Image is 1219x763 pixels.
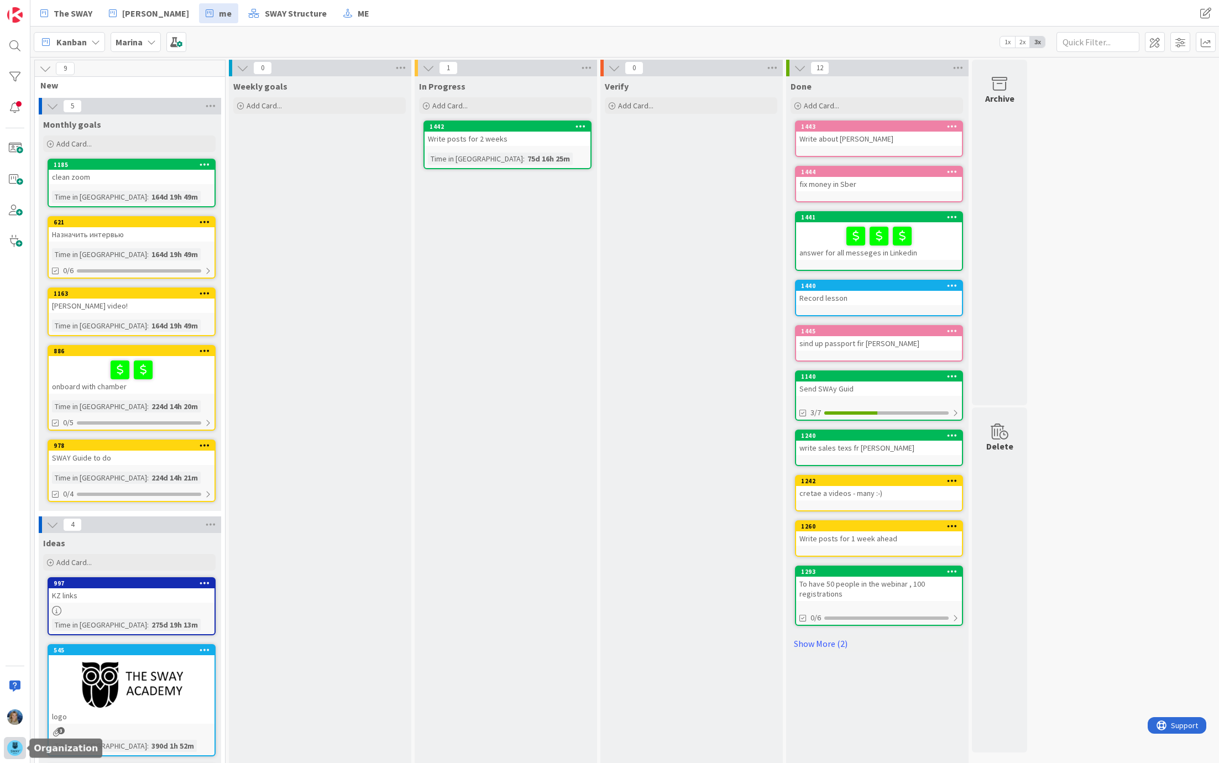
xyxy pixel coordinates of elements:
div: 1163 [54,290,214,297]
div: 1443 [801,123,962,130]
div: 1240 [801,432,962,440]
div: 1260Write posts for 1 week ahead [796,521,962,546]
a: Show More (2) [791,635,963,652]
div: 1440 [796,281,962,291]
div: 1242 [796,476,962,486]
span: Add Card... [432,101,468,111]
div: 1445 [801,327,962,335]
span: Weekly goals [233,81,287,92]
div: sind up passport fir [PERSON_NAME] [796,336,962,351]
div: 390d 1h 52m [149,740,197,752]
span: Ideas [43,537,65,548]
div: onboard with chamber [49,356,214,394]
span: 1 [439,61,458,75]
div: 1443 [796,122,962,132]
div: 1443Write about [PERSON_NAME] [796,122,962,146]
div: Time in [GEOGRAPHIC_DATA] [52,248,147,260]
div: 886 [49,346,214,356]
div: 621Назначить интервью [49,217,214,242]
div: 1293 [801,568,962,576]
span: 5 [63,100,82,113]
div: cretae a videos - many :-) [796,486,962,500]
div: Delete [986,440,1013,453]
div: Write posts for 1 week ahead [796,531,962,546]
span: In Progress [419,81,465,92]
div: Write posts for 2 weeks [425,132,590,146]
span: Add Card... [56,557,92,567]
span: Support [23,2,50,15]
div: 621 [54,218,214,226]
span: : [147,472,149,484]
div: 1260 [796,521,962,531]
b: Marina [116,36,143,48]
div: 1185 [49,160,214,170]
div: 1441answer for all messeges in Linkedin [796,212,962,260]
span: Kanban [56,35,87,49]
input: Quick Filter... [1056,32,1139,52]
div: KZ links [49,588,214,603]
span: 0/5 [63,417,74,428]
div: Time in [GEOGRAPHIC_DATA] [52,400,147,412]
div: 545 [49,645,214,655]
span: Add Card... [247,101,282,111]
span: 3 [57,727,65,734]
div: 1442Write posts for 2 weeks [425,122,590,146]
div: 1185clean zoom [49,160,214,184]
div: 1445 [796,326,962,336]
span: 12 [810,61,829,75]
div: write sales texs fr [PERSON_NAME] [796,441,962,455]
div: Time in [GEOGRAPHIC_DATA] [52,320,147,332]
div: SWAY Guide to do [49,451,214,465]
div: 545 [54,646,214,654]
span: : [147,248,149,260]
a: [PERSON_NAME] [102,3,196,23]
div: To have 50 people in the webinar , 100 registrations [796,577,962,601]
div: 1293To have 50 people in the webinar , 100 registrations [796,567,962,601]
span: Add Card... [804,101,839,111]
span: ME [358,7,369,20]
img: MA [7,709,23,725]
div: 1242 [801,477,962,485]
div: 997 [49,578,214,588]
div: 1440Record lesson [796,281,962,305]
span: 0 [253,61,272,75]
div: 224d 14h 21m [149,472,201,484]
div: 1163 [49,289,214,299]
div: 997KZ links [49,578,214,603]
div: 75d 16h 25m [525,153,573,165]
div: 164d 19h 49m [149,320,201,332]
div: 1442 [430,123,590,130]
div: Time in [GEOGRAPHIC_DATA] [52,191,147,203]
div: 621 [49,217,214,227]
span: Done [791,81,812,92]
div: 1140 [801,373,962,380]
span: : [147,619,149,631]
div: 1140 [796,372,962,381]
div: 224d 14h 20m [149,400,201,412]
h5: Organization [34,743,98,754]
div: 978 [49,441,214,451]
span: New [40,80,211,91]
div: Time in [GEOGRAPHIC_DATA] [52,619,147,631]
span: me [219,7,232,20]
div: 1240write sales texs fr [PERSON_NAME] [796,431,962,455]
span: : [147,191,149,203]
span: : [147,400,149,412]
a: SWAY Structure [242,3,333,23]
span: Add Card... [56,139,92,149]
div: logo [49,709,214,724]
span: : [523,153,525,165]
div: Record lesson [796,291,962,305]
span: 3x [1030,36,1045,48]
div: 1441 [801,213,962,221]
span: 0 [625,61,643,75]
span: : [147,740,149,752]
div: 164d 19h 49m [149,248,201,260]
span: 0/6 [63,265,74,276]
img: Visit kanbanzone.com [7,7,23,23]
a: me [199,3,238,23]
div: 1444fix money in Sber [796,167,962,191]
div: 1163[PERSON_NAME] video! [49,289,214,313]
div: Time in [GEOGRAPHIC_DATA] [52,472,147,484]
div: Назначить интервью [49,227,214,242]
